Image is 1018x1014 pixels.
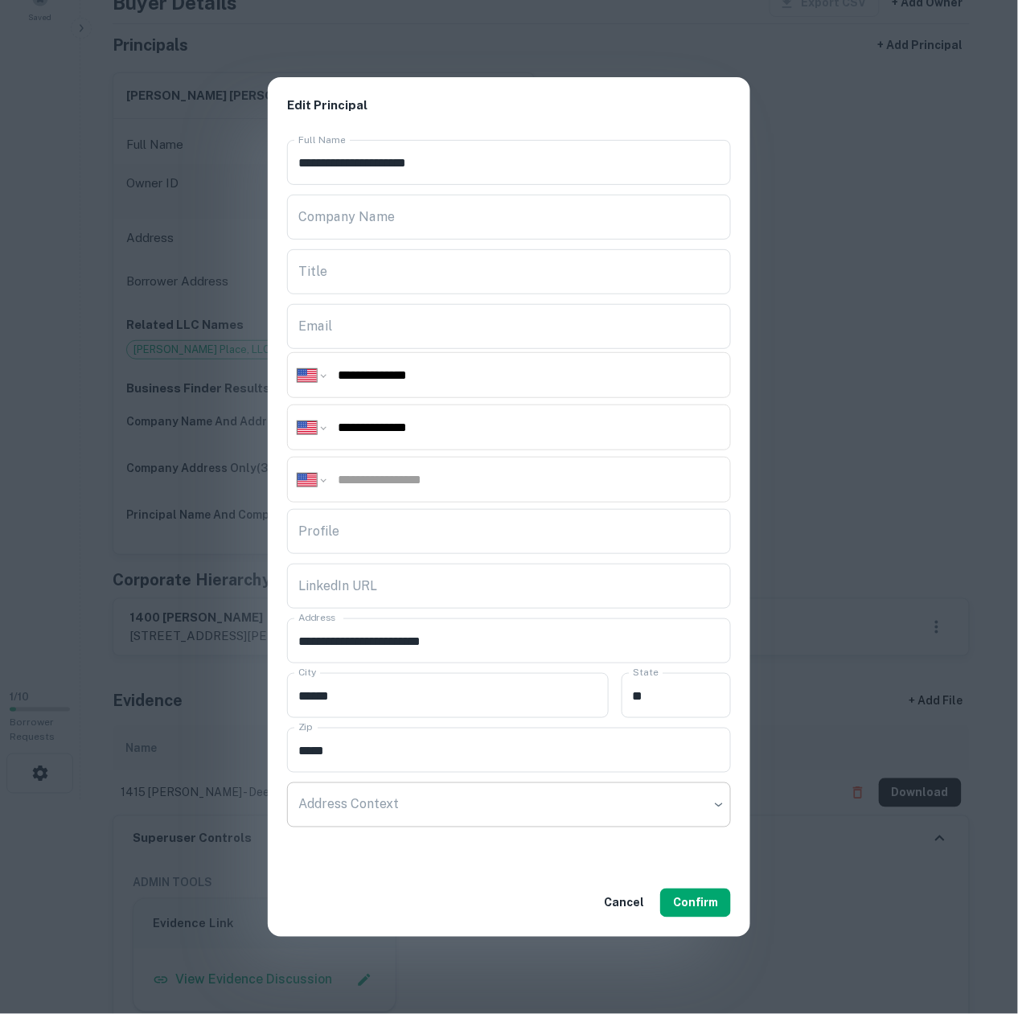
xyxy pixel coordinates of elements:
[660,889,731,918] button: Confirm
[287,782,731,827] div: ​
[268,77,750,134] h2: Edit Principal
[298,666,317,679] label: City
[633,666,659,679] label: State
[298,720,313,734] label: Zip
[298,611,335,625] label: Address
[597,889,651,918] button: Cancel
[938,885,1018,963] iframe: Chat Widget
[298,133,346,146] label: Full Name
